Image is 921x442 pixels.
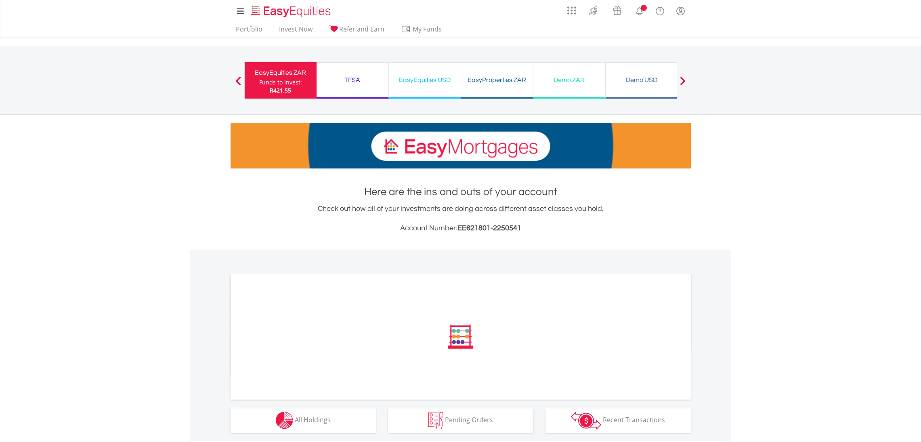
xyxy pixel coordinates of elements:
[545,408,691,433] button: Recent Transactions
[571,412,601,429] img: transactions-zar-wht.png
[259,78,302,86] div: Funds to invest:
[650,2,670,18] a: FAQ's and Support
[611,4,624,17] img: vouchers-v2.svg
[401,24,454,34] span: My Funds
[250,5,334,18] img: EasyEquities_Logo.png
[466,74,528,86] div: EasyProperties ZAR
[538,74,600,86] div: Demo ZAR
[611,74,673,86] div: Demo USD
[233,25,266,38] a: Portfolio
[231,223,691,234] h3: Account Number:
[231,203,691,234] div: Check out how all of your investments are doing across different asset classes you hold.
[587,4,600,17] img: thrive-v2.svg
[567,6,576,15] img: grid-menu-icon.svg
[230,80,246,88] button: Previous
[295,415,331,424] span: All Holdings
[457,224,521,232] span: EE621801-2250541
[250,67,312,78] div: EasyEquities ZAR
[629,2,650,18] a: Notifications
[248,2,334,18] a: Home page
[276,25,316,38] a: Invest Now
[326,25,388,38] a: Refer and Earn
[562,2,581,15] a: AppsGrid
[339,25,384,34] span: Refer and Earn
[670,2,691,20] a: My Profile
[231,408,376,433] button: All Holdings
[321,74,384,86] div: TFSA
[231,123,691,168] img: EasyMortage Promotion Banner
[445,415,493,424] span: Pending Orders
[276,412,293,429] img: holdings-wht.png
[394,74,456,86] div: EasyEquities USD
[270,86,291,94] span: R421.55
[388,408,533,433] button: Pending Orders
[603,415,665,424] span: Recent Transactions
[231,185,691,199] h1: Here are the ins and outs of your account
[675,80,691,88] button: Next
[428,412,443,429] img: pending_instructions-wht.png
[605,2,629,17] a: Vouchers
